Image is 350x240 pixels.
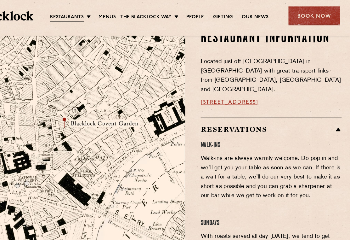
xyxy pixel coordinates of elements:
[213,27,342,43] h2: Restaurant information
[200,13,216,19] a: People
[213,54,342,85] span: Located just off [GEOGRAPHIC_DATA] in [GEOGRAPHIC_DATA] with great transport links from [GEOGRAPH...
[9,10,60,19] img: BL_Textured_Logo-footer-cropped.svg
[213,129,342,138] h4: Walk-Ins
[293,6,341,23] div: Book Now
[251,13,275,19] a: Our News
[213,91,266,97] a: [STREET_ADDRESS]
[120,13,135,19] a: Menus
[213,141,342,184] p: Walk-ins are always warmly welcome. Do pop in and we’ll get you your table as soon as we can. If ...
[213,115,342,122] h2: Reservations
[75,13,106,20] a: Restaurants
[224,13,242,19] a: Gifting
[139,13,186,19] a: The Blacklock Way
[213,200,342,209] h4: Sundays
